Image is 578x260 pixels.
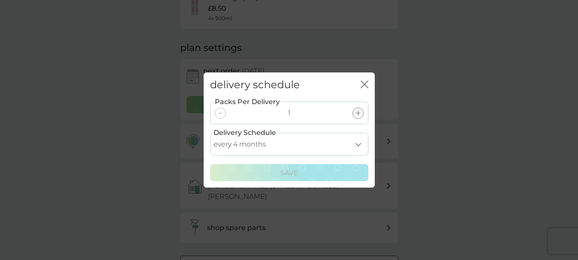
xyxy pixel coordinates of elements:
[210,164,368,181] button: Save
[288,108,290,119] p: 1
[280,167,298,179] p: Save
[213,127,276,138] label: Delivery Schedule
[210,79,300,91] h2: delivery schedule
[361,81,368,90] button: close
[214,96,281,108] label: Packs Per Delivery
